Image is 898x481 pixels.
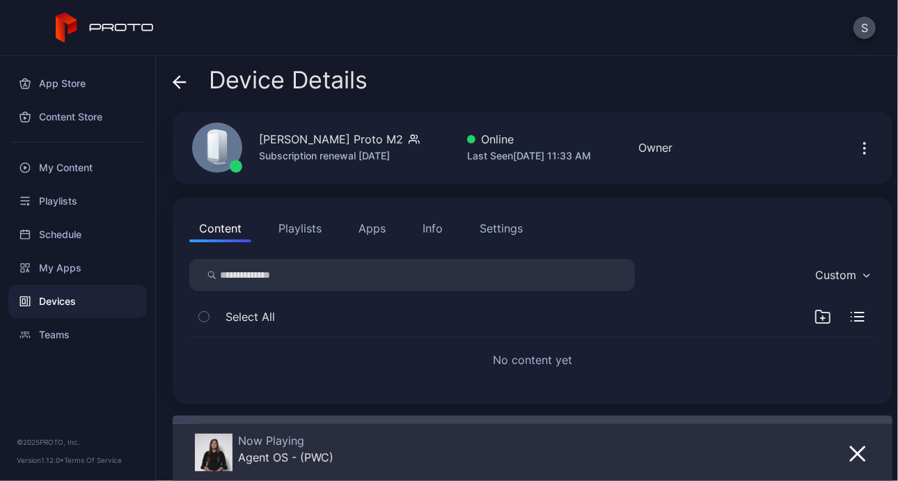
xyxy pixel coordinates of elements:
button: Custom [808,259,876,291]
div: © 2025 PROTO, Inc. [17,436,139,448]
div: Online [467,131,591,148]
h2: No content yet [493,352,572,368]
div: Custom [815,268,856,282]
button: S [853,17,876,39]
span: Select All [226,308,275,325]
a: My Content [8,151,147,184]
div: Settings [480,220,523,237]
div: Info [423,220,443,237]
div: Subscription renewal [DATE] [259,148,420,164]
a: Terms Of Service [64,456,122,464]
a: Devices [8,285,147,318]
div: Owner [638,139,672,156]
div: [PERSON_NAME] Proto M2 [259,131,403,148]
div: Agent OS - (PWC) [238,450,333,464]
button: Playlists [269,214,331,242]
div: Now Playing [238,434,333,448]
a: Schedule [8,218,147,251]
button: Content [189,214,251,242]
button: Apps [349,214,395,242]
button: Settings [470,214,533,242]
button: Info [413,214,452,242]
a: Teams [8,318,147,352]
span: Version 1.12.0 • [17,456,64,464]
a: Playlists [8,184,147,218]
span: Device Details [209,67,368,93]
a: Content Store [8,100,147,134]
div: Last Seen [DATE] 11:33 AM [467,148,591,164]
a: My Apps [8,251,147,285]
a: App Store [8,67,147,100]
